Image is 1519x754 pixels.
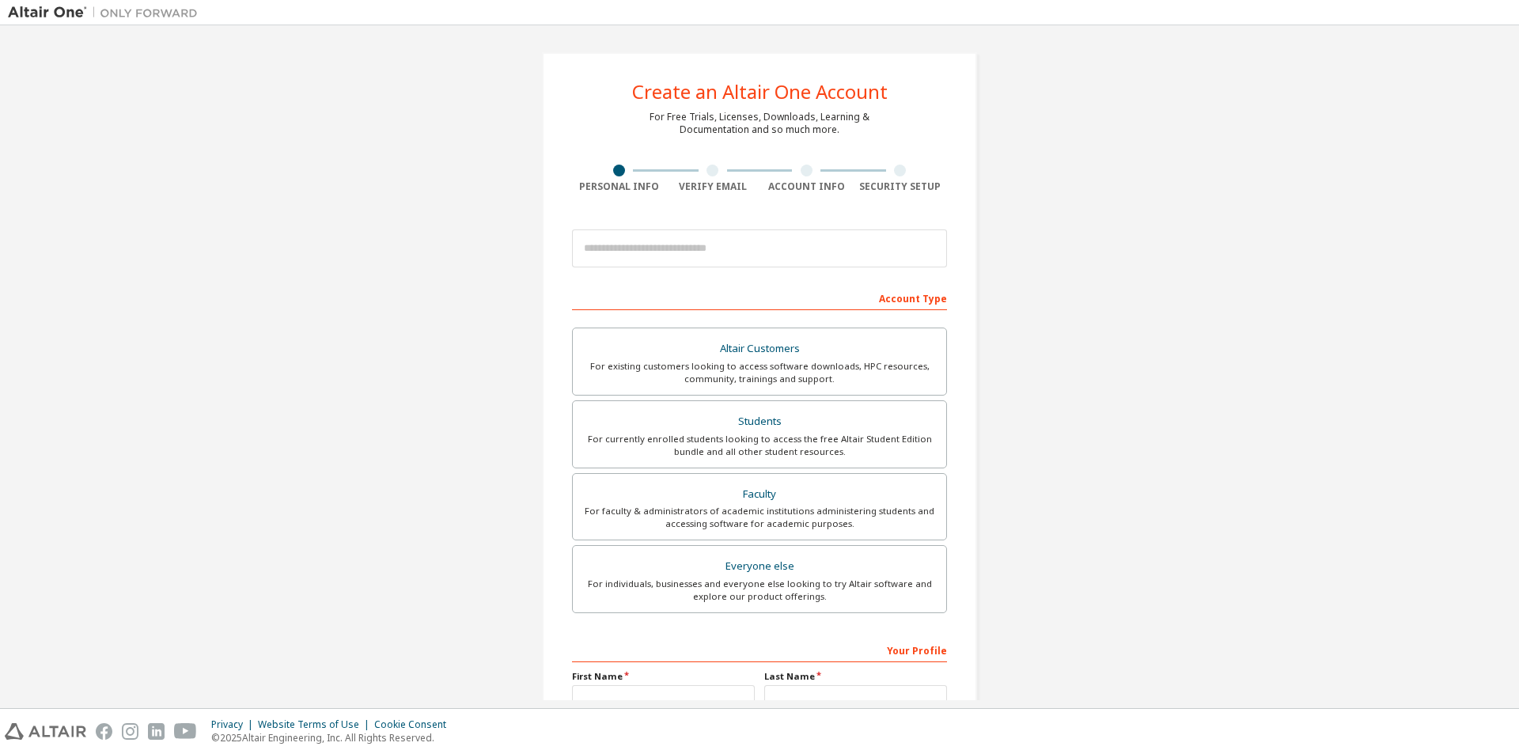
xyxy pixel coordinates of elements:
[96,723,112,740] img: facebook.svg
[374,718,456,731] div: Cookie Consent
[582,578,937,603] div: For individuals, businesses and everyone else looking to try Altair software and explore our prod...
[572,180,666,193] div: Personal Info
[666,180,760,193] div: Verify Email
[650,111,869,136] div: For Free Trials, Licenses, Downloads, Learning & Documentation and so much more.
[572,637,947,662] div: Your Profile
[122,723,138,740] img: instagram.svg
[211,718,258,731] div: Privacy
[582,360,937,385] div: For existing customers looking to access software downloads, HPC resources, community, trainings ...
[582,555,937,578] div: Everyone else
[5,723,86,740] img: altair_logo.svg
[572,285,947,310] div: Account Type
[582,411,937,433] div: Students
[582,483,937,506] div: Faculty
[759,180,854,193] div: Account Info
[854,180,948,193] div: Security Setup
[572,670,755,683] label: First Name
[582,433,937,458] div: For currently enrolled students looking to access the free Altair Student Edition bundle and all ...
[582,505,937,530] div: For faculty & administrators of academic institutions administering students and accessing softwa...
[764,670,947,683] label: Last Name
[148,723,165,740] img: linkedin.svg
[211,731,456,745] p: © 2025 Altair Engineering, Inc. All Rights Reserved.
[258,718,374,731] div: Website Terms of Use
[8,5,206,21] img: Altair One
[174,723,197,740] img: youtube.svg
[582,338,937,360] div: Altair Customers
[632,82,888,101] div: Create an Altair One Account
